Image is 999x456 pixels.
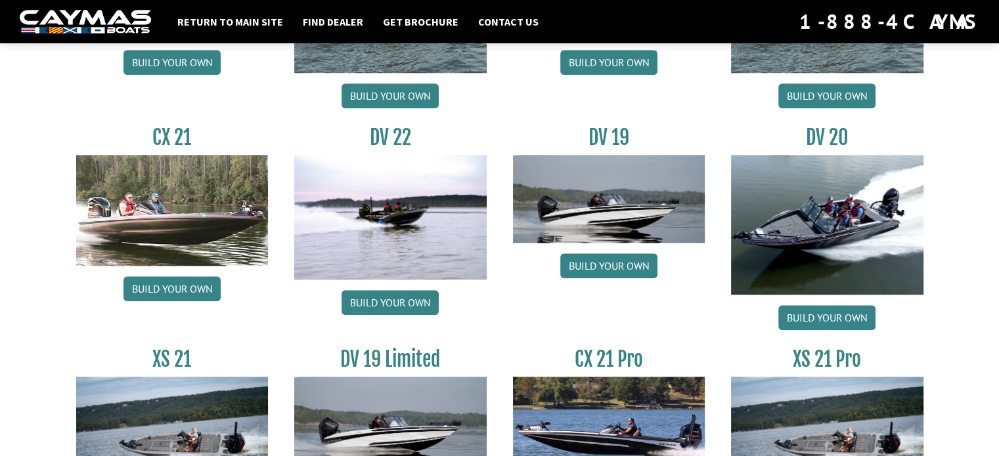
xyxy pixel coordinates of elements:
[342,290,439,315] a: Build your own
[76,155,269,265] img: CX21_thumb.jpg
[376,13,465,30] a: Get Brochure
[342,83,439,108] a: Build your own
[472,13,545,30] a: Contact Us
[294,347,487,371] h3: DV 19 Limited
[296,13,370,30] a: Find Dealer
[799,7,979,36] div: 1-888-4CAYMAS
[171,13,290,30] a: Return to main site
[76,125,269,150] h3: CX 21
[513,347,705,371] h3: CX 21 Pro
[294,155,487,280] img: DV22_original_motor_cropped_for_caymas_connect.jpg
[560,50,657,75] a: Build your own
[20,10,151,34] img: white-logo-c9c8dbefe5ff5ceceb0f0178aa75bf4bb51f6bca0971e226c86eb53dfe498488.png
[123,276,221,301] a: Build your own
[560,253,657,278] a: Build your own
[123,50,221,75] a: Build your own
[76,347,269,371] h3: XS 21
[731,125,923,150] h3: DV 20
[778,83,876,108] a: Build your own
[731,347,923,371] h3: XS 21 Pro
[731,155,923,295] img: DV_20_from_website_for_caymas_connect.png
[513,155,705,243] img: dv-19-ban_from_website_for_caymas_connect.png
[294,125,487,150] h3: DV 22
[513,125,705,150] h3: DV 19
[778,305,876,330] a: Build your own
